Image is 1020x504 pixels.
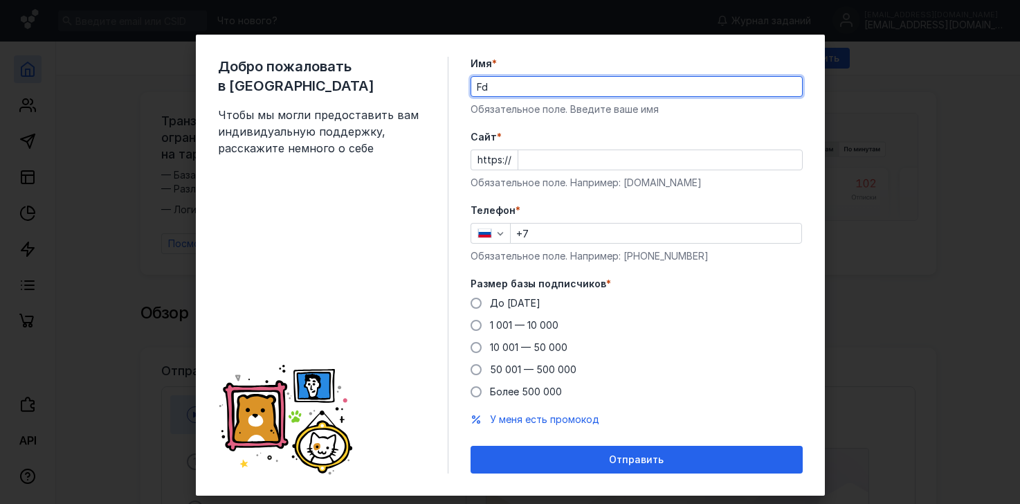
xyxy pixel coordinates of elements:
[609,454,664,466] span: Отправить
[490,413,599,425] span: У меня есть промокод
[490,341,567,353] span: 10 001 — 50 000
[471,249,803,263] div: Обязательное поле. Например: [PHONE_NUMBER]
[490,363,576,375] span: 50 001 — 500 000
[471,204,516,217] span: Телефон
[471,176,803,190] div: Обязательное поле. Например: [DOMAIN_NAME]
[218,57,426,96] span: Добро пожаловать в [GEOGRAPHIC_DATA]
[490,386,562,397] span: Более 500 000
[490,319,558,331] span: 1 001 — 10 000
[471,446,803,474] button: Отправить
[218,107,426,156] span: Чтобы мы могли предоставить вам индивидуальную поддержку, расскажите немного о себе
[490,297,540,309] span: До [DATE]
[471,102,803,116] div: Обязательное поле. Введите ваше имя
[471,57,492,71] span: Имя
[471,277,606,291] span: Размер базы подписчиков
[471,130,497,144] span: Cайт
[490,413,599,426] button: У меня есть промокод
